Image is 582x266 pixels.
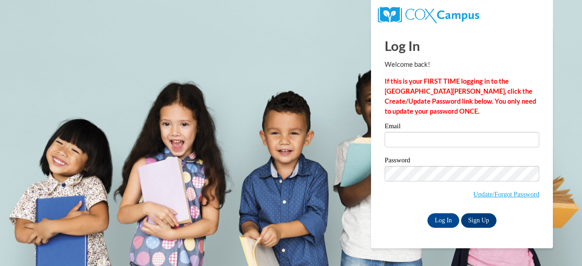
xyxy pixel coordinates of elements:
[378,7,479,23] img: COX Campus
[378,10,479,18] a: COX Campus
[385,77,536,115] strong: If this is your FIRST TIME logging in to the [GEOGRAPHIC_DATA][PERSON_NAME], click the Create/Upd...
[461,213,497,228] a: Sign Up
[385,157,539,166] label: Password
[385,60,539,70] p: Welcome back!
[473,191,539,198] a: Update/Forgot Password
[385,36,539,55] h1: Log In
[385,123,539,132] label: Email
[427,213,459,228] input: Log In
